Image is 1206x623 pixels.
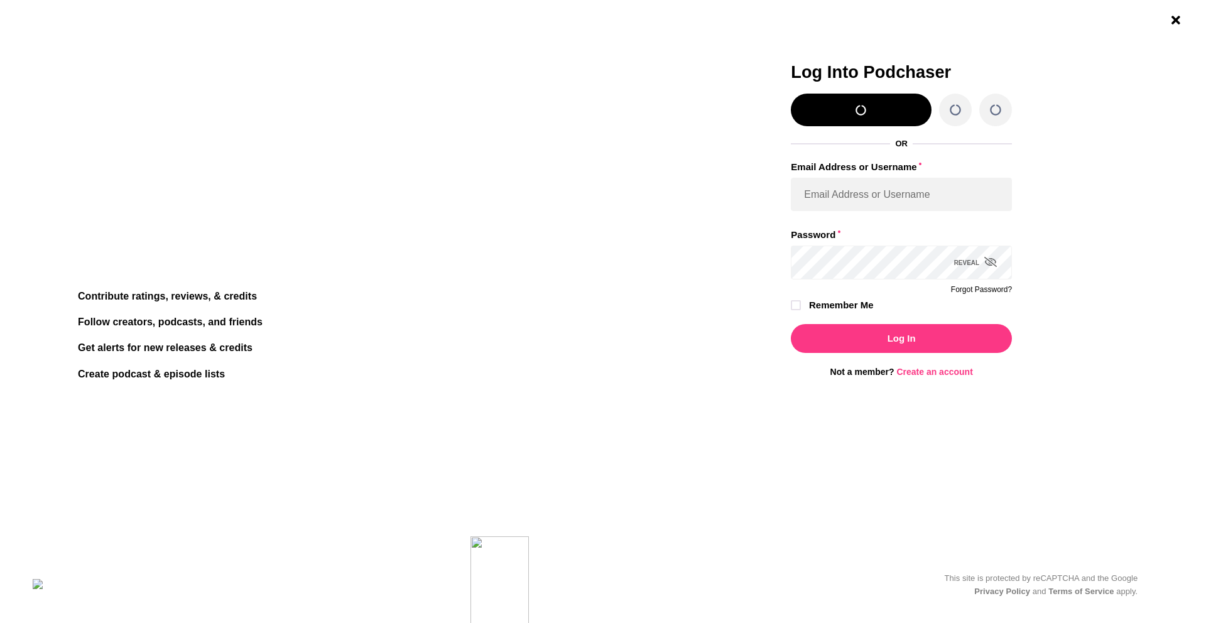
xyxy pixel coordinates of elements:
[896,367,972,377] a: Create an account
[33,579,153,603] img: Podchaser - Follow, Share and Rate Podcasts
[70,314,271,330] li: Follow creators, podcasts, and friends
[809,297,874,313] label: Remember Me
[70,267,322,278] li: On Podchaser you can:
[954,246,997,279] div: Reveal
[916,572,1138,598] div: This site is protected by reCAPTCHA and the Google and apply.
[1164,8,1188,32] button: Close Button
[1048,587,1114,596] a: Terms of Service
[33,579,143,603] a: Podchaser - Follow, Share and Rate Podcasts
[791,367,1012,377] div: Not a member?
[951,286,1012,295] button: Forgot Password?
[791,63,1012,81] h3: Log Into Podchaser
[974,587,1030,596] a: Privacy Policy
[791,178,1012,211] input: Email Address or Username
[70,340,261,355] li: Get alerts for new releases & credits
[136,67,260,83] a: create an account
[791,159,1012,175] label: Email Address or Username
[791,227,1012,243] label: Password
[70,366,234,382] li: Create podcast & episode lists
[70,288,266,304] li: Contribute ratings, reviews, & credits
[895,139,908,148] div: OR
[791,324,1012,353] button: Log In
